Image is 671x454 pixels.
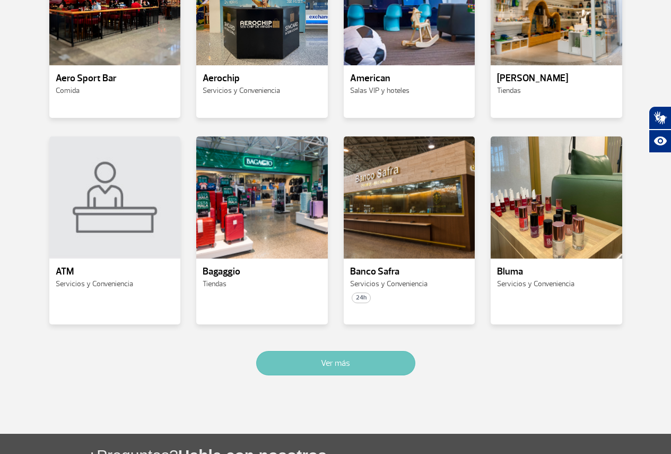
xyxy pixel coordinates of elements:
p: ATM [56,267,175,277]
p: Aerochip [203,73,321,84]
p: Bagaggio [203,267,321,277]
p: [PERSON_NAME] [497,73,616,84]
p: Bluma [497,267,616,277]
button: Abrir tradutor de língua de sinais. [649,106,671,130]
button: Ver más [256,351,415,375]
span: Servicios y Conveniencia [56,279,133,288]
span: Servicios y Conveniencia [497,279,574,288]
span: Salas VIP y hoteles [350,86,409,95]
span: 24h [352,293,371,303]
span: Tiendas [497,86,521,95]
p: Banco Safra [350,267,469,277]
span: Servicios y Conveniencia [350,279,428,288]
span: Servicios y Conveniencia [203,86,280,95]
span: Tiendas [203,279,226,288]
p: American [350,73,469,84]
button: Abrir recursos assistivos. [649,130,671,153]
p: Aero Sport Bar [56,73,175,84]
span: Comida [56,86,80,95]
div: Plugin de acessibilidade da Hand Talk. [649,106,671,153]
